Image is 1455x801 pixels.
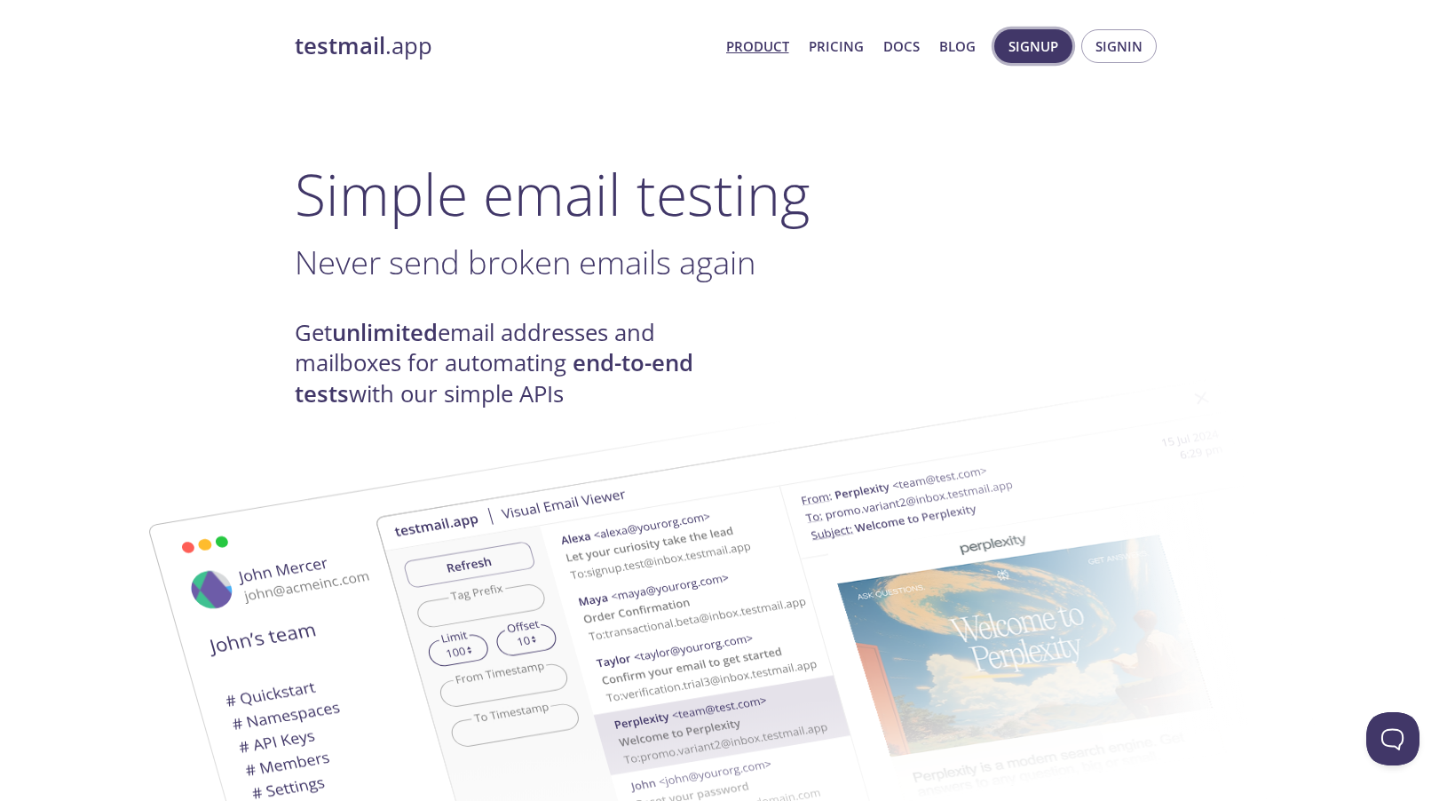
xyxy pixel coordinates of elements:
[1081,29,1157,63] button: Signin
[332,317,438,348] strong: unlimited
[883,35,920,58] a: Docs
[1008,35,1058,58] span: Signup
[1366,712,1419,765] iframe: Help Scout Beacon - Open
[939,35,976,58] a: Blog
[726,35,789,58] a: Product
[295,31,712,61] a: testmail.app
[994,29,1072,63] button: Signup
[295,160,1161,228] h1: Simple email testing
[295,347,693,408] strong: end-to-end tests
[809,35,864,58] a: Pricing
[295,30,385,61] strong: testmail
[295,318,728,409] h4: Get email addresses and mailboxes for automating with our simple APIs
[295,240,755,284] span: Never send broken emails again
[1095,35,1143,58] span: Signin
